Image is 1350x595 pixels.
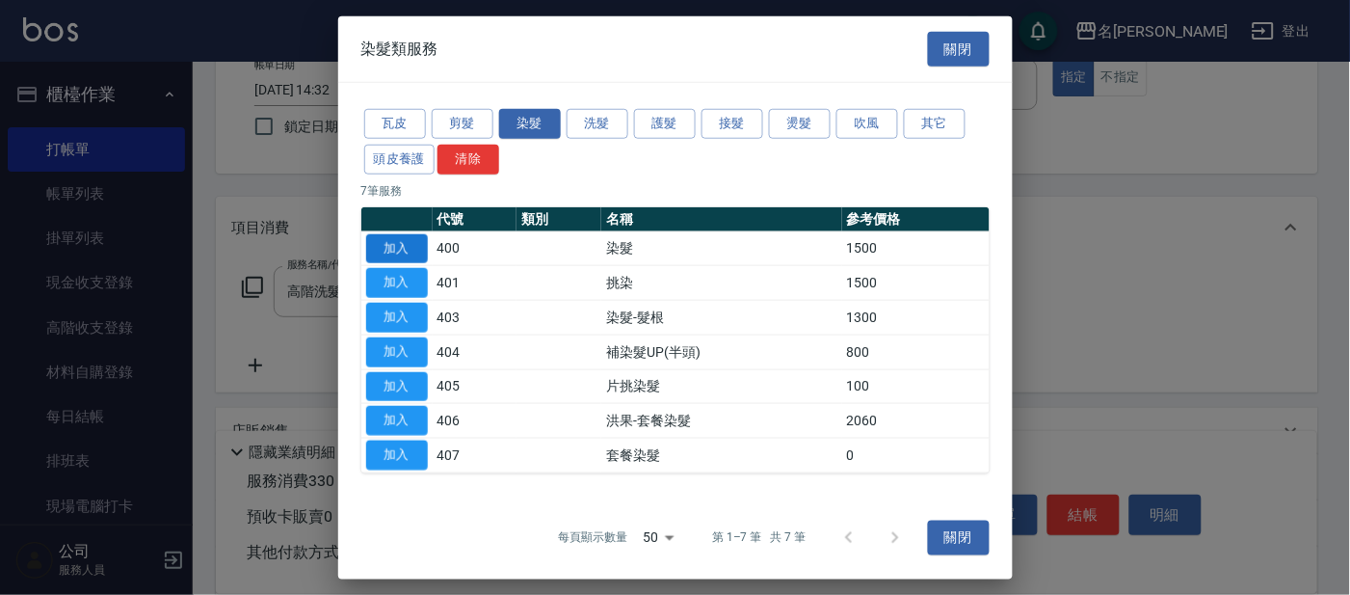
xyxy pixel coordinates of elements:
td: 404 [433,335,517,369]
td: 2060 [842,404,990,439]
button: 燙髮 [769,109,831,139]
td: 染髮 [601,231,841,266]
div: 50 [635,512,681,564]
td: 400 [433,231,517,266]
td: 401 [433,266,517,301]
p: 7 筆服務 [361,181,990,199]
td: 補染髮UP(半頭) [601,335,841,369]
button: 頭皮養護 [364,145,436,175]
td: 1300 [842,300,990,335]
button: 加入 [366,338,428,367]
button: 剪髮 [432,109,493,139]
td: 染髮-髮根 [601,300,841,335]
button: 加入 [366,406,428,436]
button: 加入 [366,303,428,333]
button: 護髮 [634,109,696,139]
th: 參考價格 [842,206,990,231]
td: 0 [842,438,990,473]
p: 每頁顯示數量 [558,529,627,547]
button: 加入 [366,233,428,263]
button: 洗髮 [567,109,628,139]
button: 加入 [366,371,428,401]
button: 關閉 [928,520,990,555]
td: 洪果-套餐染髮 [601,404,841,439]
td: 1500 [842,231,990,266]
button: 加入 [366,441,428,471]
button: 瓦皮 [364,109,426,139]
td: 403 [433,300,517,335]
td: 407 [433,438,517,473]
td: 片挑染髮 [601,369,841,404]
button: 吹風 [836,109,898,139]
th: 代號 [433,206,517,231]
button: 其它 [904,109,966,139]
td: 100 [842,369,990,404]
button: 關閉 [928,31,990,67]
td: 1500 [842,266,990,301]
td: 套餐染髮 [601,438,841,473]
button: 接髮 [701,109,763,139]
td: 挑染 [601,266,841,301]
button: 清除 [437,145,499,175]
td: 405 [433,369,517,404]
span: 染髮類服務 [361,40,438,59]
th: 名稱 [601,206,841,231]
td: 406 [433,404,517,439]
td: 800 [842,335,990,369]
button: 加入 [366,268,428,298]
p: 第 1–7 筆 共 7 筆 [712,529,806,547]
button: 染髮 [499,109,561,139]
th: 類別 [516,206,601,231]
